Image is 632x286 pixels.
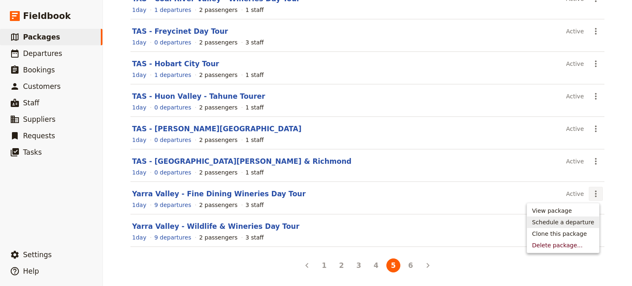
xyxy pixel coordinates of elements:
div: 2 passengers [199,38,237,47]
span: 1 day [132,39,146,46]
span: 1 day [132,234,146,241]
a: View package [527,205,599,216]
a: TAS - Hobart City Tour [132,60,219,68]
div: Active [566,122,584,136]
a: View the departures for this package [154,6,191,14]
a: View the itinerary for this package [132,6,146,14]
button: Delete package... [527,239,599,251]
button: Next [421,258,435,272]
span: 1 day [132,7,146,13]
a: View the itinerary for this package [132,233,146,242]
div: 1 staff [246,168,264,177]
button: Actions [589,57,603,71]
span: Bookings [23,66,55,74]
a: Schedule a departure [527,216,599,228]
span: 1 day [132,72,146,78]
a: View the departures for this package [154,71,191,79]
button: Actions [589,187,603,201]
a: TAS - Freycinet Day Tour [132,27,228,35]
a: View the itinerary for this package [132,168,146,177]
button: 3 [352,258,366,272]
span: 1 day [132,202,146,208]
a: View the departures for this package [154,168,191,177]
button: Actions [589,89,603,103]
a: View the departures for this package [154,233,191,242]
span: Suppliers [23,115,56,123]
div: 3 staff [246,38,264,47]
div: 2 passengers [199,233,237,242]
a: View the itinerary for this package [132,103,146,112]
button: Actions [589,154,603,168]
ul: Pagination [298,257,437,274]
button: 4 [369,258,383,272]
div: 1 staff [246,71,264,79]
span: Tasks [23,148,42,156]
button: Back [300,258,314,272]
span: Settings [23,251,52,259]
span: Packages [23,33,60,41]
span: 1 day [132,169,146,176]
a: View the itinerary for this package [132,136,146,144]
button: 1 [317,258,331,272]
div: 2 passengers [199,103,237,112]
div: 2 passengers [199,6,237,14]
a: View the departures for this package [154,103,191,112]
button: 6 [404,258,418,272]
div: 1 staff [246,136,264,144]
span: Fieldbook [23,10,71,22]
div: 2 passengers [199,71,237,79]
span: Help [23,267,39,275]
a: TAS - [PERSON_NAME][GEOGRAPHIC_DATA] [132,125,302,133]
span: View package [532,207,572,215]
div: Active [566,187,584,201]
a: TAS - Huon Valley - Tahune Tourer [132,92,265,100]
span: 1 day [132,104,146,111]
a: View the itinerary for this package [132,201,146,209]
button: Actions [589,24,603,38]
div: 3 staff [246,233,264,242]
div: 3 staff [246,201,264,209]
span: Schedule a departure [532,218,594,226]
span: Customers [23,82,60,91]
div: 2 passengers [199,136,237,144]
a: Yarra Valley - Wildlife & Wineries Day Tour [132,222,300,230]
span: Delete package... [532,241,583,249]
span: Departures [23,49,62,58]
a: View the departures for this package [154,38,191,47]
a: Yarra Valley - Fine Dining Wineries Day Tour [132,190,306,198]
button: Actions [589,122,603,136]
a: View the itinerary for this package [132,38,146,47]
span: 1 day [132,137,146,143]
a: View the itinerary for this package [132,71,146,79]
div: Active [566,154,584,168]
div: 2 passengers [199,201,237,209]
span: Clone this package [532,230,587,238]
a: TAS - [GEOGRAPHIC_DATA][PERSON_NAME] & Richmond [132,157,351,165]
div: 2 passengers [199,168,237,177]
div: Active [566,89,584,103]
div: Active [566,57,584,71]
span: Staff [23,99,39,107]
button: 2 [335,258,349,272]
div: Active [566,24,584,38]
div: 1 staff [246,103,264,112]
button: 5 [386,258,400,272]
a: View the departures for this package [154,136,191,144]
a: View the departures for this package [154,201,191,209]
span: Requests [23,132,55,140]
button: Clone this package [527,228,599,239]
div: 1 staff [246,6,264,14]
